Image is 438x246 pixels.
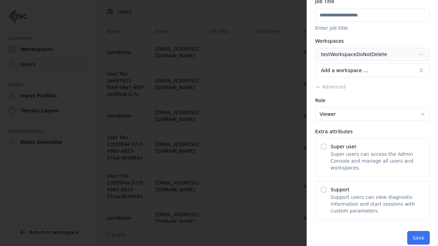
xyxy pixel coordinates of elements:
[331,187,349,192] label: Support
[315,83,346,90] button: Advanced
[321,67,368,74] span: Add a workspace …
[322,84,346,90] span: Advanced
[315,25,430,31] p: Enter job title.
[315,98,325,103] label: Role
[331,151,424,171] p: Super users can access the Admin Console and manage all users and workspaces.
[407,231,430,245] button: Save
[331,194,424,214] p: Support users can view diagnostic information and start sessions with custom parameters.
[315,129,430,134] div: Extra attributes
[321,51,387,58] div: testWorkspaceDoNotDelete
[331,144,357,149] label: Super user
[315,38,344,44] label: Workspaces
